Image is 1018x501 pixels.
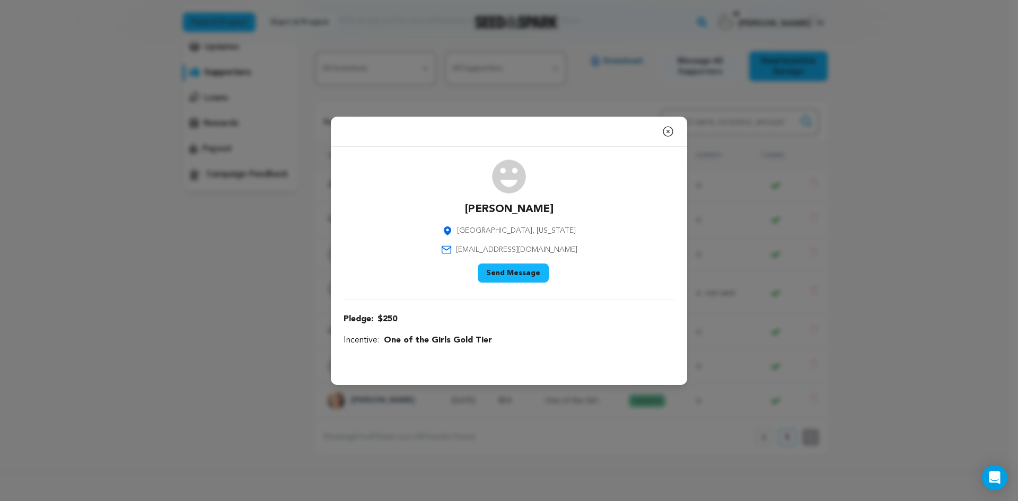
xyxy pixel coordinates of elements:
[384,334,492,347] span: One of the Girls Gold Tier
[492,160,526,194] img: user.png
[982,465,1007,490] div: Open Intercom Messenger
[344,313,373,326] span: Pledge:
[465,202,554,217] p: [PERSON_NAME]
[456,244,577,255] span: [EMAIL_ADDRESS][DOMAIN_NAME]
[478,263,549,283] button: Send Message
[457,225,576,236] span: [GEOGRAPHIC_DATA], [US_STATE]
[344,334,380,347] span: Incentive:
[378,313,397,326] span: $250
